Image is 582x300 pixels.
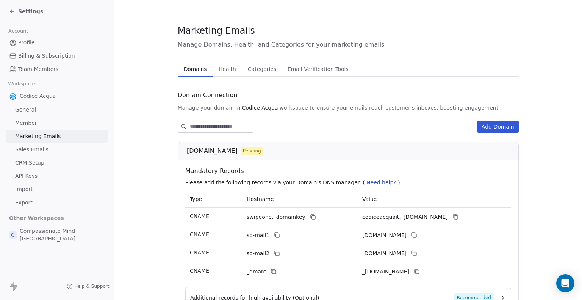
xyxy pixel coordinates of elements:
span: workspace to ensure your emails reach [280,104,384,112]
a: Team Members [6,63,108,75]
span: Other Workspaces [6,212,67,224]
span: customer's inboxes, boosting engagement [385,104,498,112]
span: Codice Acqua [242,104,278,112]
span: codiceacquait1.swipeone.email [362,231,407,239]
span: Export [15,199,33,207]
span: Billing & Subscription [18,52,75,60]
span: Email Verification Tools [285,64,352,74]
a: Billing & Subscription [6,50,108,62]
span: so-mail1 [247,231,269,239]
a: Marketing Emails [6,130,108,143]
span: Help & Support [74,283,109,289]
span: Settings [18,8,43,15]
span: CRM Setup [15,159,44,167]
span: Categories [245,64,279,74]
span: swipeone._domainkey [247,213,305,221]
span: Health [216,64,239,74]
span: Account [5,25,31,37]
span: Codice Acqua [20,92,56,100]
span: codiceacquait._domainkey.swipeone.email [362,213,448,221]
span: Value [362,196,377,202]
span: Need help? [366,179,396,185]
a: Help & Support [67,283,109,289]
a: Sales Emails [6,143,108,156]
span: Sales Emails [15,146,48,154]
a: Member [6,117,108,129]
span: Domains [181,64,210,74]
span: CNAME [190,213,209,219]
span: Member [15,119,37,127]
span: Pending [242,148,261,154]
a: CRM Setup [6,157,108,169]
span: Workspace [5,78,38,90]
a: General [6,104,108,116]
span: _dmarc.swipeone.email [362,268,409,276]
span: Marketing Emails [178,25,255,36]
a: Profile [6,36,108,49]
span: Profile [18,39,35,47]
span: Hostname [247,196,274,202]
span: Manage Domains, Health, and Categories for your marketing emails [178,40,519,49]
span: Domain Connection [178,91,238,100]
span: so-mail2 [247,250,269,258]
span: API Keys [15,172,38,180]
p: Type [190,195,238,203]
span: CNAME [190,231,209,237]
a: Settings [9,8,43,15]
span: [DOMAIN_NAME] [187,146,238,155]
span: General [15,106,36,114]
a: API Keys [6,170,108,182]
span: _dmarc [247,268,266,276]
button: Add Domain [477,121,519,133]
span: Compassionate Mind [GEOGRAPHIC_DATA] [20,227,105,242]
span: C [9,231,17,239]
div: Open Intercom Messenger [556,274,574,292]
span: CNAME [190,268,209,274]
a: Export [6,196,108,209]
span: Import [15,185,33,193]
img: logo.png [9,92,17,100]
span: codiceacquait2.swipeone.email [362,250,407,258]
a: Import [6,183,108,196]
p: Please add the following records via your Domain's DNS manager. ( ) [185,179,514,186]
span: Team Members [18,65,58,73]
span: CNAME [190,250,209,256]
span: Mandatory Records [185,166,514,176]
span: Manage your domain in [178,104,241,112]
span: Marketing Emails [15,132,61,140]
